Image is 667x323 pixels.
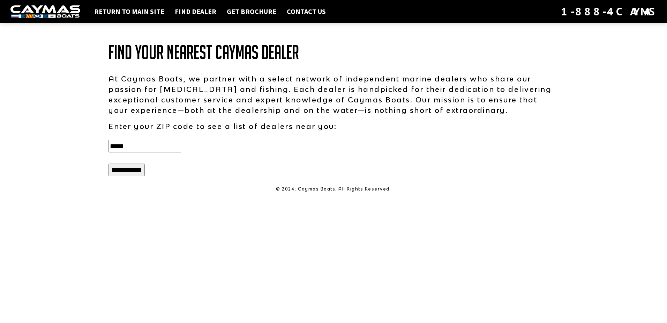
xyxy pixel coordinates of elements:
[10,5,80,18] img: white-logo-c9c8dbefe5ff5ceceb0f0178aa75bf4bb51f6bca0971e226c86eb53dfe498488.png
[171,7,220,16] a: Find Dealer
[108,121,559,131] p: Enter your ZIP code to see a list of dealers near you:
[223,7,280,16] a: Get Brochure
[283,7,329,16] a: Contact Us
[108,73,559,115] p: At Caymas Boats, we partner with a select network of independent marine dealers who share our pas...
[91,7,168,16] a: Return to main site
[108,42,559,63] h1: Find Your Nearest Caymas Dealer
[561,4,657,19] div: 1-888-4CAYMAS
[108,186,559,192] p: © 2024. Caymas Boats. All Rights Reserved.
